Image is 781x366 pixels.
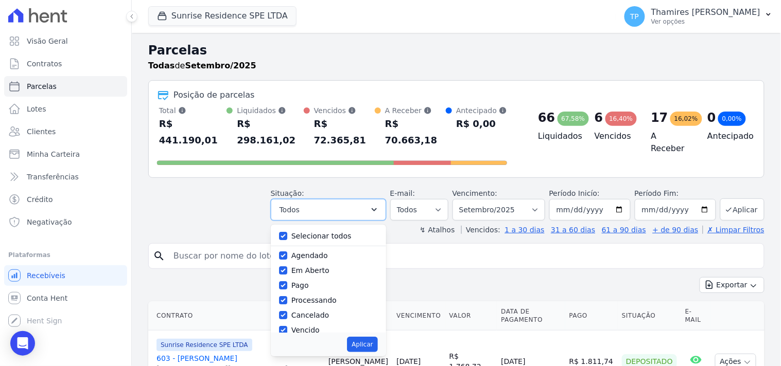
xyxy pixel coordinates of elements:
a: 61 a 90 dias [602,226,646,234]
div: 0,00% [718,112,746,126]
div: 67,58% [558,112,589,126]
p: de [148,60,256,72]
strong: Todas [148,61,175,70]
a: Visão Geral [4,31,127,51]
a: Lotes [4,99,127,119]
p: Ver opções [651,17,760,26]
th: Vencimento [392,301,445,331]
div: Open Intercom Messenger [10,331,35,356]
a: [DATE] [396,357,421,365]
span: Visão Geral [27,36,68,46]
div: A Receber [385,105,446,116]
h4: A Receber [651,130,691,155]
button: Sunrise Residence SPE LTDA [148,6,297,26]
span: Parcelas [27,81,57,91]
span: Crédito [27,194,53,205]
div: Total [159,105,227,116]
a: Clientes [4,121,127,142]
span: Transferências [27,172,79,182]
h2: Parcelas [148,41,765,60]
i: search [153,250,165,262]
a: 31 a 60 dias [551,226,595,234]
label: Selecionar todos [291,232,352,240]
a: Recebíveis [4,265,127,286]
th: Valor [445,301,497,331]
a: Minha Carteira [4,144,127,164]
div: 6 [595,109,603,126]
a: Transferências [4,167,127,187]
input: Buscar por nome do lote ou do cliente [167,246,760,266]
th: Situação [618,301,681,331]
span: Negativação [27,217,72,227]
div: Posição de parcelas [173,89,255,101]
label: E-mail: [390,189,415,197]
div: Vencidos [314,105,375,116]
button: Aplicar [347,337,377,352]
a: + de 90 dias [653,226,699,234]
h4: Liquidados [538,130,578,142]
span: Sunrise Residence SPE LTDA [157,339,252,351]
h4: Antecipado [707,130,748,142]
span: Contratos [27,59,62,69]
span: Recebíveis [27,270,65,281]
label: Cancelado [291,311,329,319]
a: Contratos [4,53,127,74]
span: Minha Carteira [27,149,80,159]
a: 1 a 30 dias [505,226,545,234]
button: Todos [271,199,386,221]
div: 16,02% [670,112,702,126]
th: E-mail [681,301,711,331]
label: Processando [291,296,337,304]
span: TP [630,13,639,20]
span: Clientes [27,126,56,137]
button: Aplicar [720,198,765,221]
div: 0 [707,109,716,126]
p: Thamires [PERSON_NAME] [651,7,760,17]
label: Vencido [291,326,320,334]
div: Antecipado [456,105,507,116]
div: R$ 72.365,81 [314,116,375,149]
strong: Setembro/2025 [185,61,256,70]
label: Agendado [291,251,328,260]
div: Plataformas [8,249,123,261]
button: Exportar [700,277,765,293]
label: Em Aberto [291,266,329,274]
a: Crédito [4,189,127,210]
label: Vencimento: [453,189,497,197]
div: R$ 298.161,02 [237,116,303,149]
label: Pago [291,281,309,289]
a: Conta Hent [4,288,127,308]
div: R$ 441.190,01 [159,116,227,149]
label: Vencidos: [461,226,500,234]
label: Período Inicío: [549,189,600,197]
div: 17 [651,109,668,126]
label: Período Fim: [635,188,716,199]
span: Todos [280,204,300,216]
button: TP Thamires [PERSON_NAME] Ver opções [616,2,781,31]
th: Data de Pagamento [497,301,565,331]
div: Liquidados [237,105,303,116]
div: 66 [538,109,555,126]
span: Conta Hent [27,293,67,303]
a: Negativação [4,212,127,232]
a: ✗ Limpar Filtros [703,226,765,234]
div: R$ 70.663,18 [385,116,446,149]
div: 16,40% [605,112,637,126]
th: Contrato [148,301,324,331]
label: Situação: [271,189,304,197]
label: ↯ Atalhos [420,226,455,234]
h4: Vencidos [595,130,635,142]
th: Pago [565,301,618,331]
div: R$ 0,00 [456,116,507,132]
span: Lotes [27,104,46,114]
a: Parcelas [4,76,127,97]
